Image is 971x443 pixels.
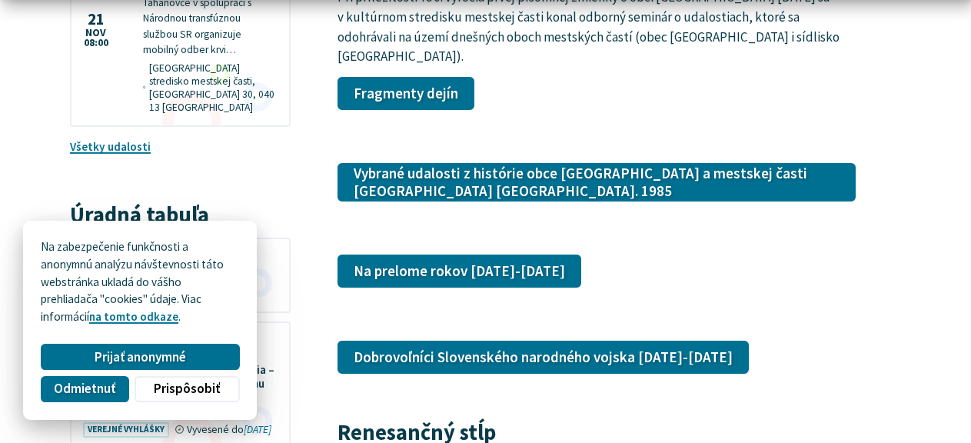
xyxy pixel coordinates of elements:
[41,376,128,402] button: Odmietnuť
[95,349,186,365] span: Prijať anonymné
[338,341,749,375] a: Dobrovoľníci Slovenského narodného vojska [DATE]-[DATE]
[338,163,856,202] a: Vybrané udalosti z histórie obce [GEOGRAPHIC_DATA] a mestskej časti [GEOGRAPHIC_DATA] [GEOGRAPHIC...
[41,344,239,370] button: Prijať anonymné
[41,238,239,326] p: Na zabezpečenie funkčnosti a anonymnú analýzu návštevnosti táto webstránka ukladá do vášho prehli...
[70,139,151,154] a: Všetky udalosti
[154,381,220,397] span: Prispôsobiť
[89,309,178,324] a: na tomto odkaze
[338,77,474,111] a: Fragmenty dejín
[54,381,115,397] span: Odmietnuť
[70,203,291,227] h3: Úradná tabuľa
[338,255,581,288] a: Na prelome rokov [DATE]-[DATE]
[135,376,239,402] button: Prispôsobiť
